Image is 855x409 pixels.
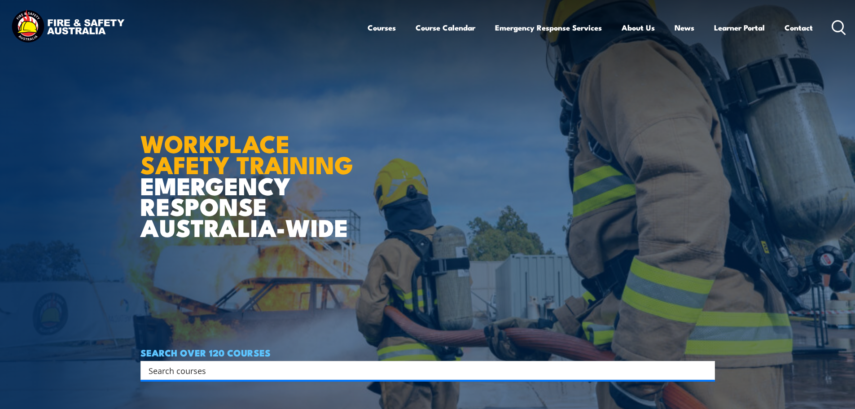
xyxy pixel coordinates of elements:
[714,16,765,40] a: Learner Portal
[149,364,695,377] input: Search input
[699,364,712,377] button: Search magnifier button
[140,124,353,182] strong: WORKPLACE SAFETY TRAINING
[368,16,396,40] a: Courses
[140,110,360,237] h1: EMERGENCY RESPONSE AUSTRALIA-WIDE
[140,347,715,357] h4: SEARCH OVER 120 COURSES
[150,364,697,377] form: Search form
[785,16,813,40] a: Contact
[675,16,694,40] a: News
[416,16,475,40] a: Course Calendar
[495,16,602,40] a: Emergency Response Services
[622,16,655,40] a: About Us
